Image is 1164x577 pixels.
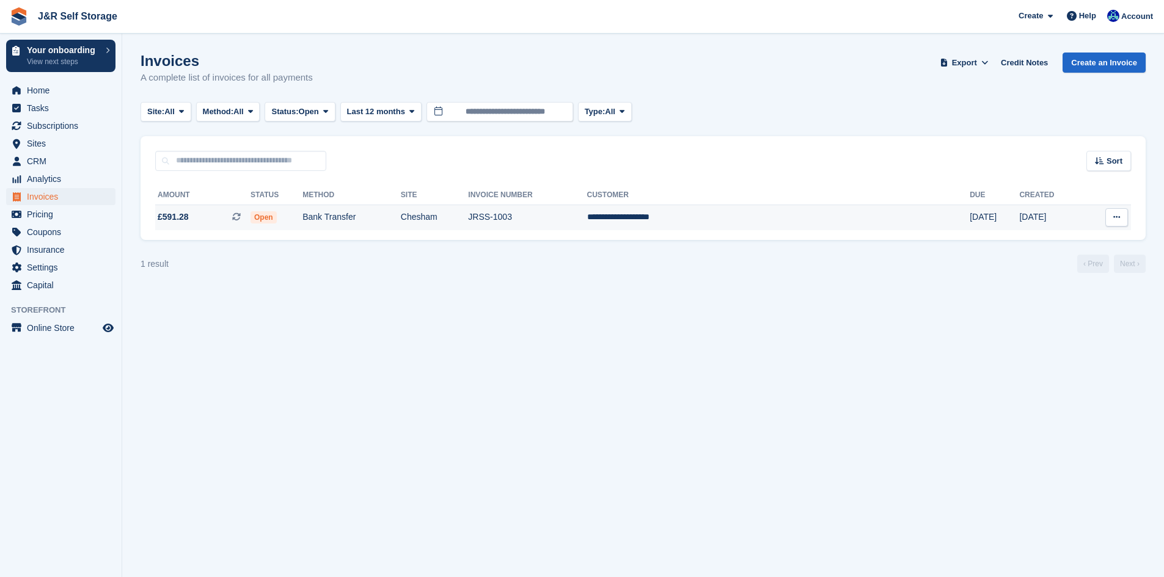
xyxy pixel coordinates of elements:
[101,321,115,335] a: Preview store
[605,106,615,118] span: All
[141,102,191,122] button: Site: All
[251,186,302,205] th: Status
[27,206,100,223] span: Pricing
[1019,205,1083,230] td: [DATE]
[578,102,632,122] button: Type: All
[27,241,100,258] span: Insurance
[11,304,122,316] span: Storefront
[970,205,1019,230] td: [DATE]
[302,186,401,205] th: Method
[27,188,100,205] span: Invoices
[1079,10,1096,22] span: Help
[996,53,1053,73] a: Credit Notes
[6,241,115,258] a: menu
[952,57,977,69] span: Export
[401,205,468,230] td: Chesham
[6,100,115,117] a: menu
[1075,255,1148,273] nav: Page
[196,102,260,122] button: Method: All
[251,211,277,223] span: Open
[203,106,234,118] span: Method:
[6,82,115,99] a: menu
[1019,10,1043,22] span: Create
[1114,255,1146,273] a: Next
[937,53,991,73] button: Export
[27,153,100,170] span: CRM
[302,205,401,230] td: Bank Transfer
[1077,255,1109,273] a: Previous
[6,153,115,170] a: menu
[970,186,1019,205] th: Due
[27,46,100,54] p: Your onboarding
[158,211,189,223] span: £591.28
[347,106,405,118] span: Last 12 months
[6,277,115,294] a: menu
[155,186,251,205] th: Amount
[27,117,100,134] span: Subscriptions
[1063,53,1146,73] a: Create an Invoice
[265,102,335,122] button: Status: Open
[27,277,100,294] span: Capital
[27,135,100,152] span: Sites
[27,82,100,99] span: Home
[340,102,422,122] button: Last 12 months
[1107,155,1122,167] span: Sort
[33,6,122,26] a: J&R Self Storage
[27,170,100,187] span: Analytics
[587,186,970,205] th: Customer
[27,259,100,276] span: Settings
[27,100,100,117] span: Tasks
[585,106,606,118] span: Type:
[6,170,115,187] a: menu
[1121,10,1153,23] span: Account
[141,53,313,69] h1: Invoices
[164,106,175,118] span: All
[27,223,100,241] span: Coupons
[468,186,587,205] th: Invoice Number
[271,106,298,118] span: Status:
[6,188,115,205] a: menu
[468,205,587,230] td: JRSS-1003
[401,186,468,205] th: Site
[10,7,28,26] img: stora-icon-8386f47178a22dfd0bd8f6a31ec36ba5ce8667c1dd55bd0f319d3a0aa187defe.svg
[6,40,115,72] a: Your onboarding View next steps
[233,106,244,118] span: All
[6,259,115,276] a: menu
[6,135,115,152] a: menu
[141,71,313,85] p: A complete list of invoices for all payments
[6,117,115,134] a: menu
[6,319,115,336] a: menu
[147,106,164,118] span: Site:
[27,319,100,336] span: Online Store
[6,223,115,241] a: menu
[299,106,319,118] span: Open
[27,56,100,67] p: View next steps
[6,206,115,223] a: menu
[141,258,169,270] div: 1 result
[1107,10,1119,22] img: Steve Revell
[1019,186,1083,205] th: Created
